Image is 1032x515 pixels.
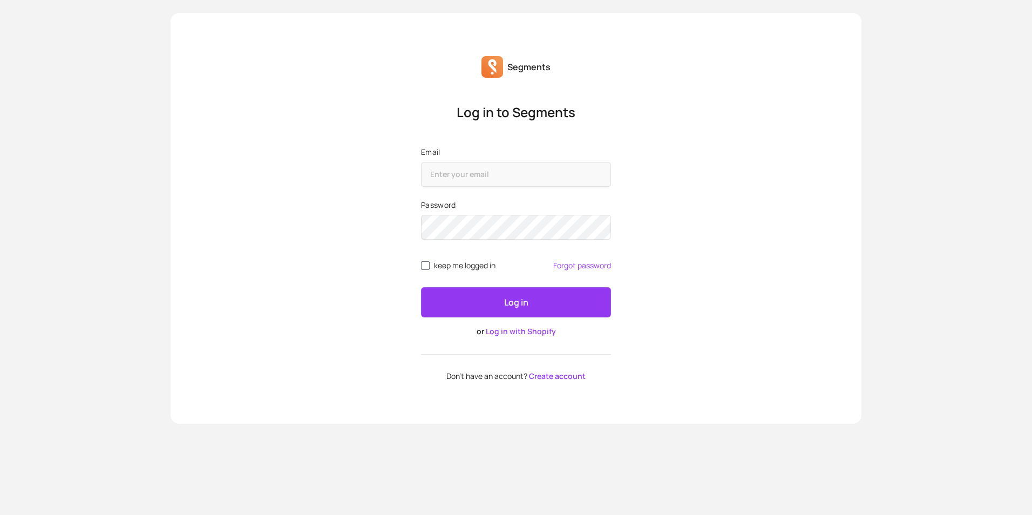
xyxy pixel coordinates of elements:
p: or [421,326,611,337]
span: keep me logged in [434,261,495,270]
p: Segments [507,60,551,73]
p: Log in [504,296,528,309]
label: Email [421,147,611,158]
input: Email [421,162,611,187]
label: Password [421,200,611,211]
button: Log in [421,287,611,317]
a: Create account [529,371,586,381]
p: Don't have an account? [421,372,611,381]
a: Log in with Shopify [486,326,556,336]
input: remember me [421,261,430,270]
p: Log in to Segments [421,104,611,121]
iframe: Intercom live chat [995,478,1021,504]
a: Forgot password [553,261,611,270]
input: Password [421,215,611,240]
